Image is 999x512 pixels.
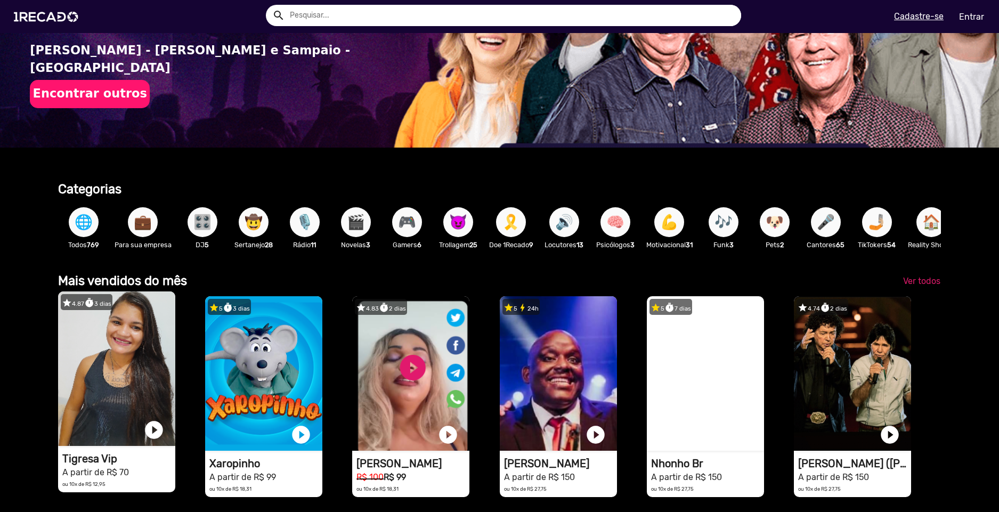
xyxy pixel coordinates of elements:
[387,240,427,250] p: Gamers
[128,207,158,237] button: 💼
[75,207,93,237] span: 🌐
[282,5,742,26] input: Pesquisar...
[438,240,478,250] p: Trollagem
[384,472,406,482] b: R$ 99
[729,241,734,249] b: 3
[62,452,175,465] h1: Tigresa Vip
[239,207,269,237] button: 🤠
[269,5,287,24] button: Example home icon
[760,207,790,237] button: 🐶
[817,207,835,237] span: 🎤
[398,207,416,237] span: 🎮
[811,207,841,237] button: 🎤
[549,207,579,237] button: 🔊
[916,207,946,237] button: 🏠
[868,207,886,237] span: 🤳🏼
[754,240,795,250] p: Pets
[443,207,473,237] button: 😈
[58,182,121,197] b: Categorias
[311,241,316,249] b: 11
[134,207,152,237] span: 💼
[651,486,694,492] small: ou 10x de R$ 27,75
[922,207,940,237] span: 🏠
[449,207,467,237] span: 😈
[879,424,900,445] a: play_circle_filled
[69,207,99,237] button: 🌐
[285,240,325,250] p: Rádio
[469,241,477,249] b: 25
[437,424,459,445] a: play_circle_filled
[62,467,129,477] small: A partir de R$ 70
[58,273,187,288] b: Mais vendidos do mês
[504,457,617,470] h1: [PERSON_NAME]
[296,207,314,237] span: 🎙️
[245,207,263,237] span: 🤠
[630,241,635,249] b: 3
[209,472,276,482] small: A partir de R$ 99
[265,241,273,249] b: 28
[336,240,376,250] p: Novelas
[857,240,897,250] p: TikTokers
[356,472,384,482] small: R$ 100
[651,472,722,482] small: A partir de R$ 150
[504,486,547,492] small: ou 10x de R$ 27,75
[500,296,617,451] video: 1RECADO vídeos dedicados para fãs e empresas
[806,240,846,250] p: Cantores
[290,207,320,237] button: 🎙️
[193,207,212,237] span: 🎛️
[595,240,636,250] p: Psicólogos
[836,241,844,249] b: 65
[660,207,678,237] span: 💪
[209,457,322,470] h1: Xaropinho
[290,424,312,445] a: play_circle_filled
[798,457,911,470] h1: [PERSON_NAME] ([PERSON_NAME] & [PERSON_NAME])
[686,241,693,249] b: 31
[576,241,583,249] b: 13
[908,240,955,250] p: Reality Show
[952,7,991,26] a: Entrar
[732,424,753,445] a: play_circle_filled
[780,241,784,249] b: 2
[356,486,399,492] small: ou 10x de R$ 18,31
[798,486,841,492] small: ou 10x de R$ 27,75
[489,240,533,250] p: Doe 1Recado
[496,207,526,237] button: 🎗️
[347,207,365,237] span: 🎬
[798,472,869,482] small: A partir de R$ 150
[188,207,217,237] button: 🎛️
[356,457,469,470] h1: [PERSON_NAME]
[417,241,421,249] b: 6
[600,207,630,237] button: 🧠
[366,241,370,249] b: 3
[544,240,584,250] p: Locutores
[714,207,733,237] span: 🎶
[58,291,175,446] video: 1RECADO vídeos dedicados para fãs e empresas
[62,481,105,487] small: ou 10x de R$ 12,95
[862,207,892,237] button: 🤳🏼
[63,240,104,250] p: Todos
[794,296,911,451] video: 1RECADO vídeos dedicados para fãs e empresas
[115,240,172,250] p: Para sua empresa
[555,207,573,237] span: 🔊
[341,207,371,237] button: 🎬
[504,472,575,482] small: A partir de R$ 150
[647,296,764,451] video: 1RECADO vídeos dedicados para fãs e empresas
[903,276,940,286] span: Ver todos
[606,207,624,237] span: 🧠
[182,240,223,250] p: DJ
[209,486,251,492] small: ou 10x de R$ 18,31
[585,424,606,445] a: play_circle_filled
[205,296,322,451] video: 1RECADO vídeos dedicados para fãs e empresas
[30,42,429,78] p: [PERSON_NAME] - [PERSON_NAME] e Sampaio - [GEOGRAPHIC_DATA]
[529,241,533,249] b: 9
[233,240,274,250] p: Sertanejo
[87,241,99,249] b: 769
[766,207,784,237] span: 🐶
[703,240,744,250] p: Funk
[887,241,896,249] b: 54
[654,207,684,237] button: 💪
[651,457,764,470] h1: Nhonho Br
[30,80,150,108] button: Encontrar outros
[143,419,165,441] a: play_circle_filled
[894,11,944,21] u: Cadastre-se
